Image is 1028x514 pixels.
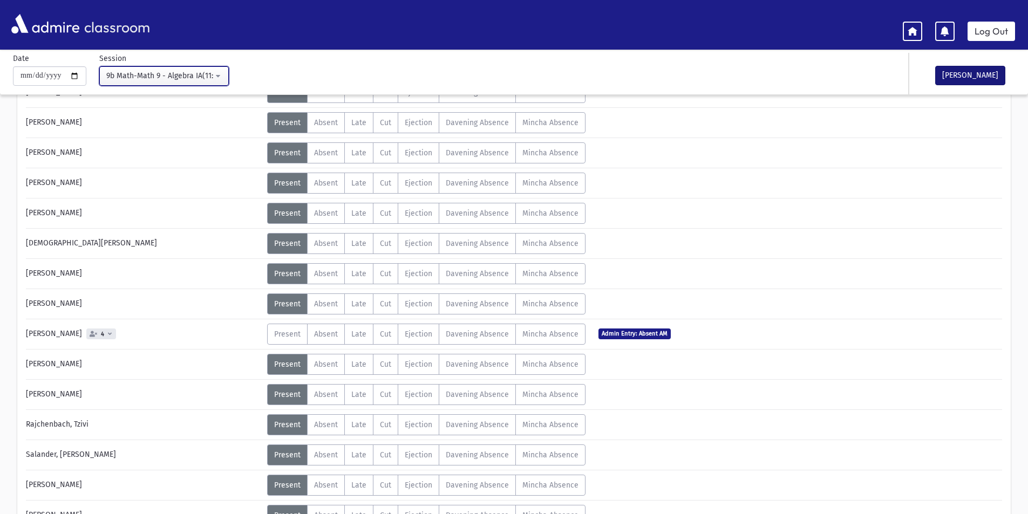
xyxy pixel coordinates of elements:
[405,179,432,188] span: Ejection
[405,330,432,339] span: Ejection
[351,390,366,399] span: Late
[267,414,586,435] div: AttTypes
[446,179,509,188] span: Davening Absence
[21,475,267,496] div: [PERSON_NAME]
[314,239,338,248] span: Absent
[106,70,213,81] div: 9b Math-Math 9 - Algebra IA(11:30AM-12:14PM)
[351,420,366,429] span: Late
[446,390,509,399] span: Davening Absence
[446,299,509,309] span: Davening Absence
[351,179,366,188] span: Late
[99,53,126,64] label: Session
[446,209,509,218] span: Davening Absence
[446,450,509,460] span: Davening Absence
[267,384,586,405] div: AttTypes
[405,299,432,309] span: Ejection
[380,420,391,429] span: Cut
[274,209,301,218] span: Present
[351,360,366,369] span: Late
[405,209,432,218] span: Ejection
[405,269,432,278] span: Ejection
[274,239,301,248] span: Present
[351,239,366,248] span: Late
[21,414,267,435] div: Rajchenbach, Tzivi
[21,293,267,314] div: [PERSON_NAME]
[446,269,509,278] span: Davening Absence
[522,450,578,460] span: Mincha Absence
[380,239,391,248] span: Cut
[21,203,267,224] div: [PERSON_NAME]
[522,179,578,188] span: Mincha Absence
[267,324,586,345] div: AttTypes
[351,118,366,127] span: Late
[314,450,338,460] span: Absent
[380,450,391,460] span: Cut
[274,118,301,127] span: Present
[314,390,338,399] span: Absent
[274,481,301,490] span: Present
[274,330,301,339] span: Present
[21,173,267,194] div: [PERSON_NAME]
[267,112,586,133] div: AttTypes
[314,330,338,339] span: Absent
[314,299,338,309] span: Absent
[405,390,432,399] span: Ejection
[522,420,578,429] span: Mincha Absence
[522,269,578,278] span: Mincha Absence
[314,209,338,218] span: Absent
[405,239,432,248] span: Ejection
[446,118,509,127] span: Davening Absence
[274,420,301,429] span: Present
[21,263,267,284] div: [PERSON_NAME]
[380,209,391,218] span: Cut
[99,66,229,86] button: 9b Math-Math 9 - Algebra IA(11:30AM-12:14PM)
[267,293,586,314] div: AttTypes
[314,269,338,278] span: Absent
[380,360,391,369] span: Cut
[314,420,338,429] span: Absent
[21,233,267,254] div: [DEMOGRAPHIC_DATA][PERSON_NAME]
[522,360,578,369] span: Mincha Absence
[274,269,301,278] span: Present
[351,148,366,157] span: Late
[21,444,267,465] div: Salander, [PERSON_NAME]
[968,22,1015,41] a: Log Out
[522,299,578,309] span: Mincha Absence
[522,118,578,127] span: Mincha Absence
[522,239,578,248] span: Mincha Absence
[274,360,301,369] span: Present
[522,148,578,157] span: Mincha Absence
[314,148,338,157] span: Absent
[405,148,432,157] span: Ejection
[446,148,509,157] span: Davening Absence
[446,360,509,369] span: Davening Absence
[380,390,391,399] span: Cut
[267,263,586,284] div: AttTypes
[274,299,301,309] span: Present
[446,420,509,429] span: Davening Absence
[935,66,1005,85] button: [PERSON_NAME]
[380,481,391,490] span: Cut
[274,390,301,399] span: Present
[405,450,432,460] span: Ejection
[13,53,29,64] label: Date
[21,112,267,133] div: [PERSON_NAME]
[21,142,267,163] div: [PERSON_NAME]
[9,11,82,36] img: AdmirePro
[267,173,586,194] div: AttTypes
[380,118,391,127] span: Cut
[351,450,366,460] span: Late
[380,179,391,188] span: Cut
[446,239,509,248] span: Davening Absence
[522,209,578,218] span: Mincha Absence
[21,324,267,345] div: [PERSON_NAME]
[380,269,391,278] span: Cut
[99,331,106,338] span: 4
[522,390,578,399] span: Mincha Absence
[314,179,338,188] span: Absent
[405,481,432,490] span: Ejection
[380,330,391,339] span: Cut
[351,481,366,490] span: Late
[21,384,267,405] div: [PERSON_NAME]
[274,148,301,157] span: Present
